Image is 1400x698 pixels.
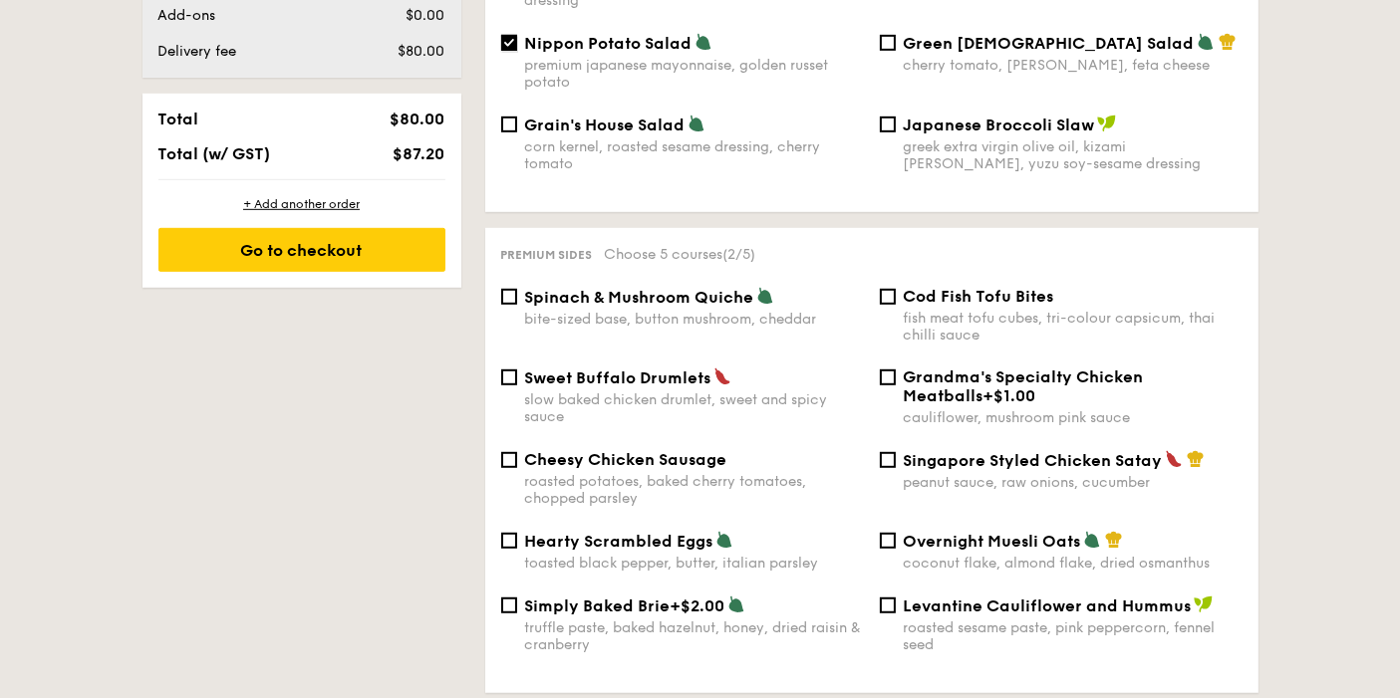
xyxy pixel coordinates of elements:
img: icon-vegetarian.fe4039eb.svg [695,33,712,51]
span: Choose 5 courses [605,246,756,263]
input: Overnight Muesli Oatscoconut flake, almond flake, dried osmanthus [880,533,896,549]
span: $0.00 [406,7,444,24]
input: Grain's House Saladcorn kernel, roasted sesame dressing, cherry tomato [501,116,517,132]
span: Hearty Scrambled Eggs [525,532,713,551]
div: cauliflower, mushroom pink sauce [904,409,1243,426]
input: Nippon Potato Saladpremium japanese mayonnaise, golden russet potato [501,35,517,51]
img: icon-vegetarian.fe4039eb.svg [688,115,705,132]
img: icon-vegetarian.fe4039eb.svg [756,287,774,305]
div: greek extra virgin olive oil, kizami [PERSON_NAME], yuzu soy-sesame dressing [904,138,1243,172]
span: Cheesy Chicken Sausage [525,450,727,469]
div: toasted black pepper, butter, italian parsley [525,555,864,572]
input: Spinach & Mushroom Quichebite-sized base, button mushroom, cheddar [501,289,517,305]
span: Total (w/ GST) [158,144,271,163]
span: Sweet Buffalo Drumlets [525,368,711,387]
span: Spinach & Mushroom Quiche [525,288,754,307]
span: Green [DEMOGRAPHIC_DATA] Salad [904,34,1195,53]
div: corn kernel, roasted sesame dressing, cherry tomato [525,138,864,172]
span: $80.00 [390,110,444,128]
span: Add-ons [158,7,216,24]
span: +$1.00 [983,386,1036,405]
div: + Add another order [158,196,445,212]
img: icon-vegetarian.fe4039eb.svg [727,595,745,613]
img: icon-vegetarian.fe4039eb.svg [715,531,733,549]
input: Cod Fish Tofu Bitesfish meat tofu cubes, tri-colour capsicum, thai chilli sauce [880,289,896,305]
span: Overnight Muesli Oats [904,532,1081,551]
input: Japanese Broccoli Slawgreek extra virgin olive oil, kizami [PERSON_NAME], yuzu soy-sesame dressing [880,116,896,132]
div: Go to checkout [158,228,445,272]
span: Simply Baked Brie [525,596,671,615]
span: Japanese Broccoli Slaw [904,116,1095,134]
img: icon-chef-hat.a58ddaea.svg [1219,33,1237,51]
div: roasted potatoes, baked cherry tomatoes, chopped parsley [525,473,864,507]
img: icon-chef-hat.a58ddaea.svg [1105,531,1123,549]
div: truffle paste, baked hazelnut, honey, dried raisin & cranberry [525,619,864,653]
span: Premium sides [501,248,593,262]
input: Grandma's Specialty Chicken Meatballs+$1.00cauliflower, mushroom pink sauce [880,369,896,385]
span: Grain's House Salad [525,116,686,134]
span: $87.20 [393,144,444,163]
img: icon-vegetarian.fe4039eb.svg [1197,33,1215,51]
img: icon-vegan.f8ff3823.svg [1097,115,1117,132]
span: (2/5) [723,246,756,263]
span: Total [158,110,199,128]
input: Green [DEMOGRAPHIC_DATA] Saladcherry tomato, [PERSON_NAME], feta cheese [880,35,896,51]
span: $80.00 [398,43,444,60]
div: cherry tomato, [PERSON_NAME], feta cheese [904,57,1243,74]
div: premium japanese mayonnaise, golden russet potato [525,57,864,91]
span: Levantine Cauliflower and Hummus [904,596,1192,615]
div: roasted sesame paste, pink peppercorn, fennel seed [904,619,1243,653]
input: Simply Baked Brie+$2.00truffle paste, baked hazelnut, honey, dried raisin & cranberry [501,597,517,613]
input: Hearty Scrambled Eggstoasted black pepper, butter, italian parsley [501,533,517,549]
img: icon-spicy.37a8142b.svg [1165,450,1183,468]
img: icon-chef-hat.a58ddaea.svg [1187,450,1205,468]
div: coconut flake, almond flake, dried osmanthus [904,555,1243,572]
input: Singapore Styled Chicken Sataypeanut sauce, raw onions, cucumber [880,452,896,468]
div: slow baked chicken drumlet, sweet and spicy sauce [525,391,864,425]
input: Sweet Buffalo Drumletsslow baked chicken drumlet, sweet and spicy sauce [501,369,517,385]
input: Cheesy Chicken Sausageroasted potatoes, baked cherry tomatoes, chopped parsley [501,452,517,468]
span: Delivery fee [158,43,237,60]
input: Levantine Cauliflower and Hummusroasted sesame paste, pink peppercorn, fennel seed [880,597,896,613]
span: +$2.00 [671,596,725,615]
span: Singapore Styled Chicken Satay [904,451,1163,470]
div: bite-sized base, button mushroom, cheddar [525,311,864,328]
img: icon-spicy.37a8142b.svg [713,367,731,385]
img: icon-vegan.f8ff3823.svg [1194,595,1214,613]
img: icon-vegetarian.fe4039eb.svg [1083,531,1101,549]
span: Grandma's Specialty Chicken Meatballs [904,367,1144,405]
div: peanut sauce, raw onions, cucumber [904,474,1243,491]
span: Cod Fish Tofu Bites [904,287,1054,306]
div: fish meat tofu cubes, tri-colour capsicum, thai chilli sauce [904,310,1243,344]
span: Nippon Potato Salad [525,34,693,53]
